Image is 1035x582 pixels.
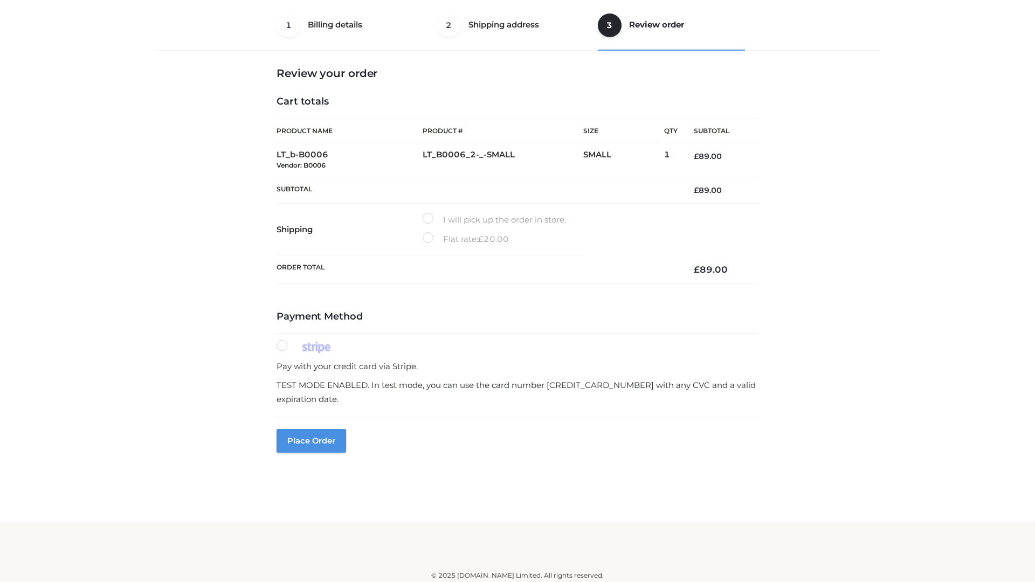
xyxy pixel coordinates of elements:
h3: Review your order [277,67,758,80]
th: Subtotal [277,177,678,203]
th: Qty [664,119,678,143]
span: £ [478,234,484,244]
bdi: 89.00 [694,264,728,275]
th: Shipping [277,204,423,255]
th: Product Name [277,119,423,143]
p: Pay with your credit card via Stripe. [277,359,758,373]
th: Subtotal [678,119,758,143]
td: 1 [664,143,678,177]
span: £ [694,185,699,195]
span: £ [694,264,700,275]
td: LT_B0006_2-_-SMALL [423,143,583,177]
th: Size [583,119,659,143]
bdi: 20.00 [478,234,509,244]
th: Order Total [277,255,678,284]
h4: Cart totals [277,96,758,108]
bdi: 89.00 [694,151,722,161]
button: Place order [277,429,346,453]
h4: Payment Method [277,311,758,323]
td: SMALL [583,143,664,177]
bdi: 89.00 [694,185,722,195]
td: LT_b-B0006 [277,143,423,177]
span: £ [694,151,699,161]
th: Product # [423,119,583,143]
label: Flat rate: [423,232,509,246]
small: Vendor: B0006 [277,161,326,169]
div: © 2025 [DOMAIN_NAME] Limited. All rights reserved. [160,570,875,581]
label: I will pick up the order in store. [423,213,566,227]
p: TEST MODE ENABLED. In test mode, you can use the card number [CREDIT_CARD_NUMBER] with any CVC an... [277,378,758,406]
